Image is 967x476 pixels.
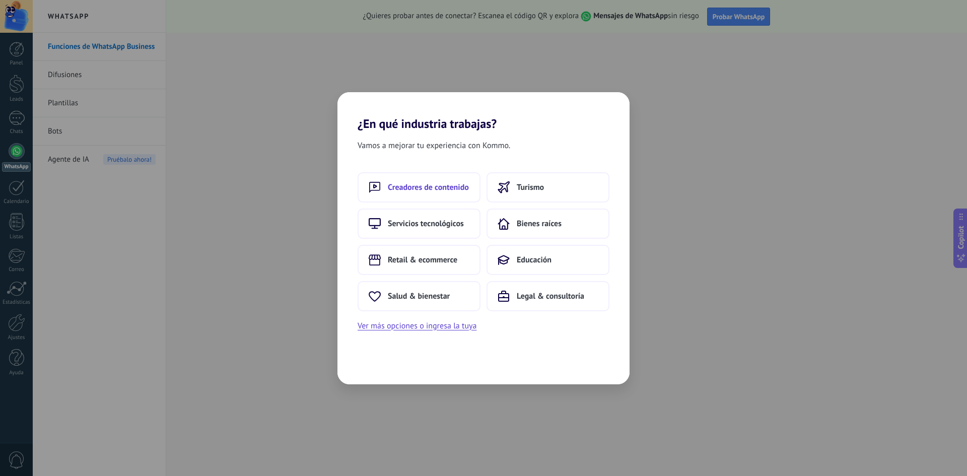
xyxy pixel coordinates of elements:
button: Legal & consultoría [487,281,609,311]
button: Servicios tecnológicos [358,209,480,239]
span: Turismo [517,182,544,192]
span: Educación [517,255,551,265]
span: Vamos a mejorar tu experiencia con Kommo. [358,139,510,152]
button: Turismo [487,172,609,202]
h2: ¿En qué industria trabajas? [337,92,630,131]
button: Educación [487,245,609,275]
button: Salud & bienestar [358,281,480,311]
span: Creadores de contenido [388,182,469,192]
button: Bienes raíces [487,209,609,239]
span: Legal & consultoría [517,291,584,301]
span: Salud & bienestar [388,291,450,301]
button: Ver más opciones o ingresa la tuya [358,319,476,332]
button: Retail & ecommerce [358,245,480,275]
span: Bienes raíces [517,219,562,229]
span: Servicios tecnológicos [388,219,464,229]
span: Retail & ecommerce [388,255,457,265]
button: Creadores de contenido [358,172,480,202]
